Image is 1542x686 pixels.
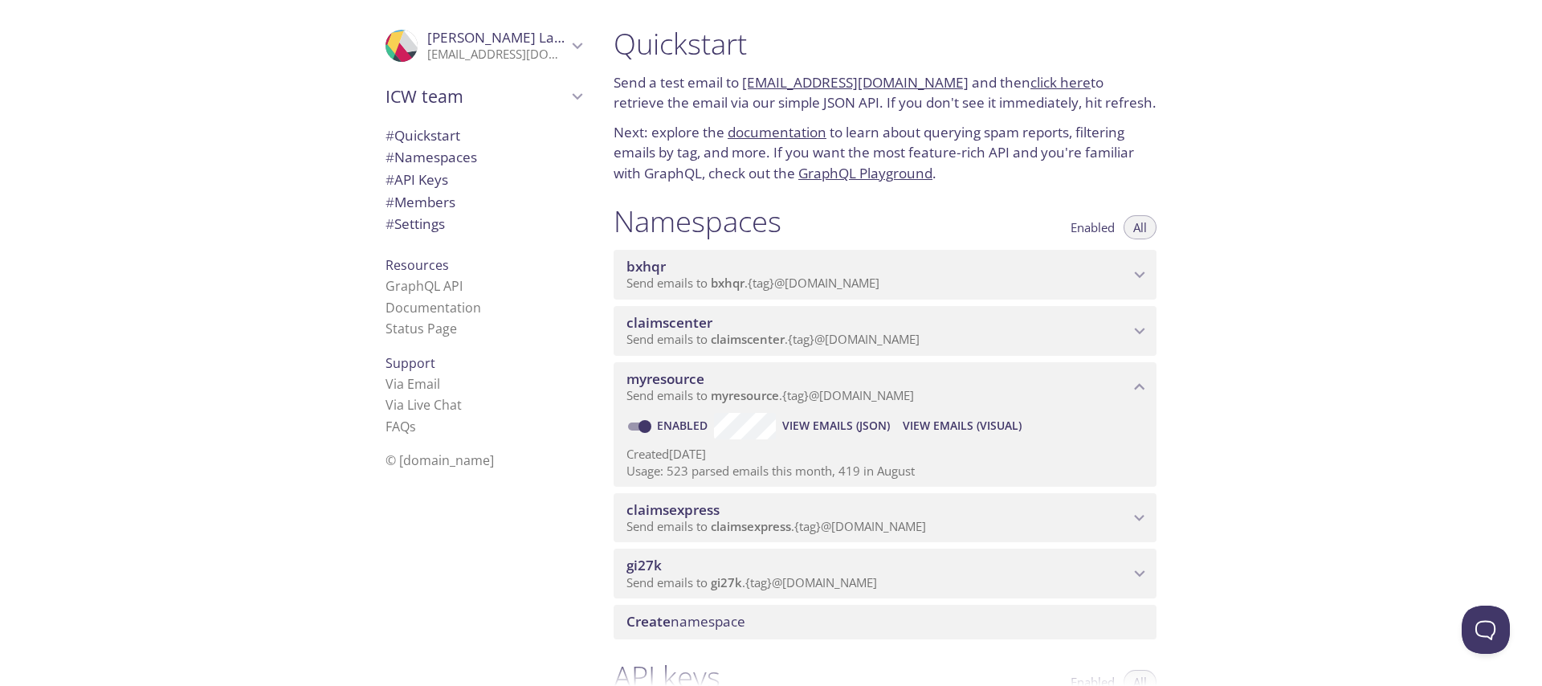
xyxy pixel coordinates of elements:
[385,299,481,316] a: Documentation
[614,26,1156,62] h1: Quickstart
[614,122,1156,184] p: Next: explore the to learn about querying spam reports, filtering emails by tag, and more. If you...
[385,396,462,414] a: Via Live Chat
[373,213,594,235] div: Team Settings
[614,362,1156,412] div: myresource namespace
[728,123,826,141] a: documentation
[373,76,594,117] div: ICW team
[385,170,448,189] span: API Keys
[626,612,671,631] span: Create
[1030,73,1091,92] a: click here
[373,125,594,147] div: Quickstart
[626,370,704,388] span: myresource
[385,193,455,211] span: Members
[614,72,1156,113] p: Send a test email to and then to retrieve the email via our simple JSON API. If you don't see it ...
[626,331,920,347] span: Send emails to . {tag} @[DOMAIN_NAME]
[385,256,449,274] span: Resources
[427,28,607,47] span: [PERSON_NAME] Lakhinana
[385,193,394,211] span: #
[903,416,1022,435] span: View Emails (Visual)
[782,416,890,435] span: View Emails (JSON)
[614,250,1156,300] div: bxhqr namespace
[385,375,440,393] a: Via Email
[373,191,594,214] div: Members
[385,148,394,166] span: #
[626,612,745,631] span: namespace
[385,451,494,469] span: © [DOMAIN_NAME]
[626,257,666,276] span: bxhqr
[614,549,1156,598] div: gi27k namespace
[626,518,926,534] span: Send emails to . {tag} @[DOMAIN_NAME]
[373,146,594,169] div: Namespaces
[373,19,594,72] div: Rajesh Lakhinana
[427,47,567,63] p: [EMAIL_ADDRESS][DOMAIN_NAME]
[385,418,416,435] a: FAQ
[385,85,567,108] span: ICW team
[798,164,932,182] a: GraphQL Playground
[385,354,435,372] span: Support
[385,126,460,145] span: Quickstart
[742,73,969,92] a: [EMAIL_ADDRESS][DOMAIN_NAME]
[1061,215,1124,239] button: Enabled
[614,306,1156,356] div: claimscenter namespace
[711,574,742,590] span: gi27k
[626,275,879,291] span: Send emails to . {tag} @[DOMAIN_NAME]
[626,463,1144,480] p: Usage: 523 parsed emails this month, 419 in August
[655,418,714,433] a: Enabled
[614,493,1156,543] div: claimsexpress namespace
[626,446,1144,463] p: Created [DATE]
[626,500,720,519] span: claimsexpress
[385,277,463,295] a: GraphQL API
[626,556,662,574] span: gi27k
[614,203,781,239] h1: Namespaces
[626,387,914,403] span: Send emails to . {tag} @[DOMAIN_NAME]
[711,331,785,347] span: claimscenter
[385,126,394,145] span: #
[385,214,394,233] span: #
[626,313,712,332] span: claimscenter
[385,170,394,189] span: #
[385,320,457,337] a: Status Page
[614,605,1156,639] div: Create namespace
[385,148,477,166] span: Namespaces
[1124,215,1156,239] button: All
[896,413,1028,439] button: View Emails (Visual)
[410,418,416,435] span: s
[1462,606,1510,654] iframe: Help Scout Beacon - Open
[776,413,896,439] button: View Emails (JSON)
[711,518,791,534] span: claimsexpress
[711,275,744,291] span: bxhqr
[711,387,779,403] span: myresource
[373,169,594,191] div: API Keys
[626,574,877,590] span: Send emails to . {tag} @[DOMAIN_NAME]
[385,214,445,233] span: Settings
